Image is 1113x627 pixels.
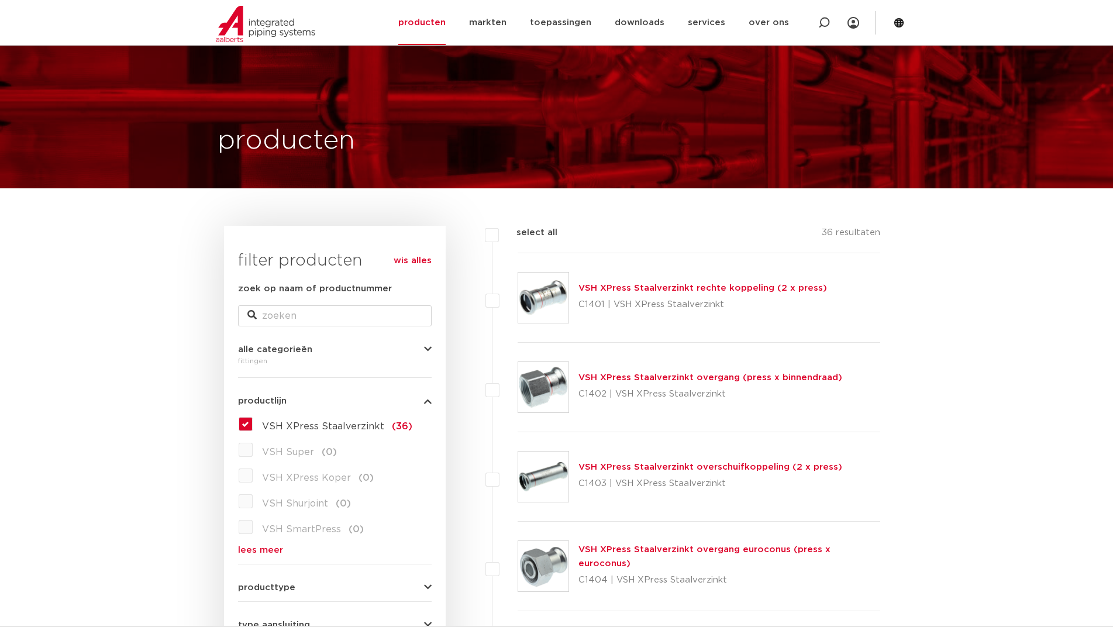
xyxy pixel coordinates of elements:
[499,226,557,240] label: select all
[578,571,881,590] p: C1404 | VSH XPress Staalverzinkt
[238,345,432,354] button: alle categorieën
[822,226,880,244] p: 36 resultaten
[262,447,314,457] span: VSH Super
[359,473,374,483] span: (0)
[518,362,568,412] img: Thumbnail for VSH XPress Staalverzinkt overgang (press x binnendraad)
[336,499,351,508] span: (0)
[518,541,568,591] img: Thumbnail for VSH XPress Staalverzinkt overgang euroconus (press x euroconus)
[578,284,827,292] a: VSH XPress Staalverzinkt rechte koppeling (2 x press)
[238,397,432,405] button: productlijn
[218,122,355,160] h1: producten
[518,273,568,323] img: Thumbnail for VSH XPress Staalverzinkt rechte koppeling (2 x press)
[578,474,842,493] p: C1403 | VSH XPress Staalverzinkt
[238,354,432,368] div: fittingen
[578,385,842,404] p: C1402 | VSH XPress Staalverzinkt
[394,254,432,268] a: wis alles
[262,422,384,431] span: VSH XPress Staalverzinkt
[238,583,432,592] button: producttype
[238,249,432,273] h3: filter producten
[578,295,827,314] p: C1401 | VSH XPress Staalverzinkt
[262,473,351,483] span: VSH XPress Koper
[238,583,295,592] span: producttype
[238,282,392,296] label: zoek op naam of productnummer
[238,345,312,354] span: alle categorieën
[322,447,337,457] span: (0)
[392,422,412,431] span: (36)
[578,463,842,471] a: VSH XPress Staalverzinkt overschuifkoppeling (2 x press)
[349,525,364,534] span: (0)
[847,10,859,36] div: my IPS
[238,397,287,405] span: productlijn
[238,305,432,326] input: zoeken
[262,525,341,534] span: VSH SmartPress
[238,546,432,554] a: lees meer
[518,452,568,502] img: Thumbnail for VSH XPress Staalverzinkt overschuifkoppeling (2 x press)
[578,545,831,568] a: VSH XPress Staalverzinkt overgang euroconus (press x euroconus)
[578,373,842,382] a: VSH XPress Staalverzinkt overgang (press x binnendraad)
[262,499,328,508] span: VSH Shurjoint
